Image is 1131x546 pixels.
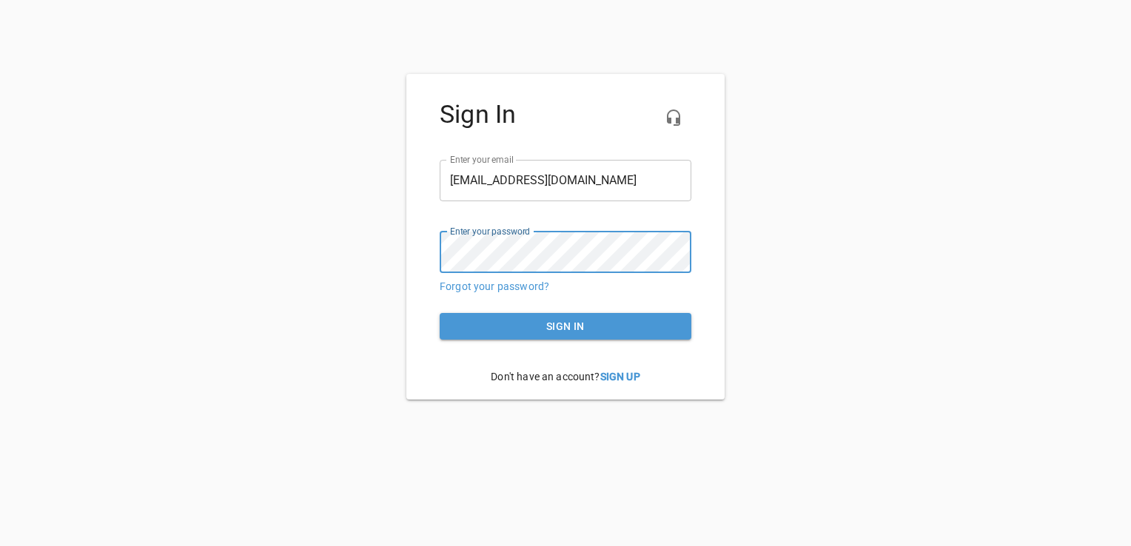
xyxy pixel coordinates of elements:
p: Don't have an account? [440,358,691,396]
button: Live Chat [656,100,691,135]
a: Sign Up [600,371,640,382]
button: Sign in [440,313,691,340]
a: Forgot your password? [440,280,549,292]
span: Sign in [452,317,679,336]
h4: Sign In [440,100,691,129]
